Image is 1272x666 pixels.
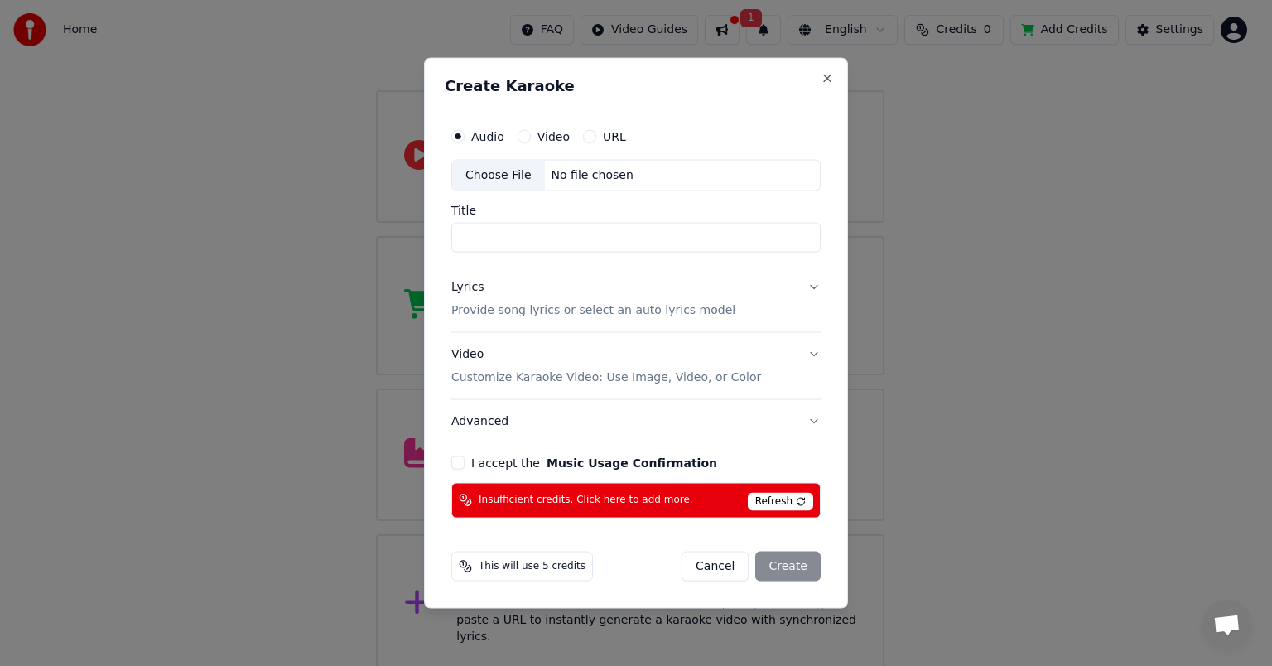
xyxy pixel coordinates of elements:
button: Advanced [451,399,821,442]
span: This will use 5 credits [479,559,585,572]
label: Title [451,205,821,216]
div: Video [451,346,761,386]
button: Cancel [682,551,749,581]
div: No file chosen [545,167,640,184]
label: I accept the [471,456,717,468]
button: I accept the [547,456,717,468]
span: Refresh [748,492,813,510]
p: Provide song lyrics or select an auto lyrics model [451,302,735,319]
button: LyricsProvide song lyrics or select an auto lyrics model [451,266,821,332]
span: Insufficient credits. Click here to add more. [479,494,693,507]
p: Customize Karaoke Video: Use Image, Video, or Color [451,369,761,385]
label: Audio [471,131,504,142]
h2: Create Karaoke [445,79,827,94]
label: Video [537,131,570,142]
div: Lyrics [451,279,484,296]
button: VideoCustomize Karaoke Video: Use Image, Video, or Color [451,333,821,399]
div: Choose File [452,161,545,191]
label: URL [603,131,626,142]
